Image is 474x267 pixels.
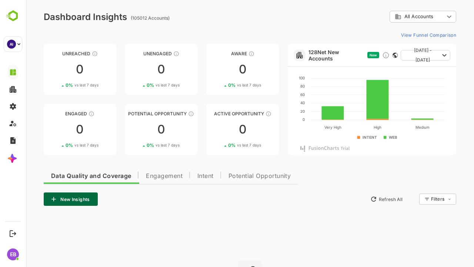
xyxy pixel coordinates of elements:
span: Potential Opportunity [203,173,265,179]
button: View Funnel Comparison [372,29,430,41]
span: New [344,53,351,57]
text: 80 [274,84,279,88]
div: Dashboard Insights [18,11,101,22]
text: Medium [389,125,403,129]
div: Filters [404,192,430,206]
ag: (105012 Accounts) [105,15,146,21]
div: AI [7,40,16,49]
text: 100 [273,76,279,80]
div: 0 [99,123,172,135]
button: New Insights [18,192,72,206]
div: 0 [180,123,253,135]
a: UnreachedThese accounts have not been engaged with for a defined time period00%vs last 7 days [18,44,90,95]
div: EB [7,248,19,260]
text: 0 [277,117,279,122]
div: Active Opportunity [180,111,253,116]
div: All Accounts [364,10,430,24]
div: 0 % [202,82,235,88]
text: Very High [298,125,315,130]
a: 128Net New Accounts [283,49,338,62]
text: 60 [274,92,279,97]
a: UnengagedThese accounts have not shown enough engagement and need nurturing00%vs last 7 days [99,44,172,95]
span: Data Quality and Coverage [25,173,105,179]
div: This card does not support filter and segments [367,53,372,58]
a: Potential OpportunityThese accounts are MQAs and can be passed on to Inside Sales00%vs last 7 days [99,104,172,155]
button: [DATE] - [DATE] [375,50,424,60]
div: Potential Opportunity [99,111,172,116]
span: [DATE] - [DATE] [381,46,413,65]
div: These accounts are MQAs and can be passed on to Inside Sales [162,111,168,117]
div: Aware [180,51,253,56]
span: Intent [171,173,188,179]
button: Logout [8,228,18,238]
span: vs last 7 days [211,142,235,148]
text: High [348,125,355,130]
div: 0 [18,63,90,75]
div: 0 % [121,142,154,148]
span: Engagement [120,173,157,179]
div: These accounts have just entered the buying cycle and need further nurturing [223,51,228,57]
div: 0 % [202,142,235,148]
div: Discover new ICP-fit accounts showing engagement — via intent surges, anonymous website visits, L... [356,52,364,59]
div: 0 [180,63,253,75]
div: All Accounts [369,13,418,20]
span: vs last 7 days [49,82,73,88]
a: AwareThese accounts have just entered the buying cycle and need further nurturing00%vs last 7 days [180,44,253,95]
button: Refresh All [341,193,380,205]
div: 0 % [40,82,73,88]
div: 0 [99,63,172,75]
div: These accounts have not shown enough engagement and need nurturing [147,51,153,57]
a: Active OpportunityThese accounts have open opportunities which might be at any of the Sales Stage... [180,104,253,155]
div: 0 [18,123,90,135]
div: Unreached [18,51,90,56]
div: 0 % [121,82,154,88]
div: 0 % [40,142,73,148]
text: 20 [274,109,279,113]
img: BambooboxLogoMark.f1c84d78b4c51b1a7b5f700c9845e183.svg [4,9,23,23]
a: EngagedThese accounts are warm, further nurturing would qualify them to MQAs00%vs last 7 days [18,104,90,155]
span: vs last 7 days [49,142,73,148]
div: These accounts have open opportunities which might be at any of the Sales Stages [240,111,246,117]
div: Unengaged [99,51,172,56]
span: vs last 7 days [130,142,154,148]
div: These accounts are warm, further nurturing would qualify them to MQAs [63,111,69,117]
text: 40 [274,100,279,105]
span: vs last 7 days [130,82,154,88]
div: These accounts have not been engaged with for a defined time period [66,51,72,57]
div: Filters [405,196,418,202]
span: vs last 7 days [211,82,235,88]
div: Engaged [18,111,90,116]
span: All Accounts [378,14,407,19]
